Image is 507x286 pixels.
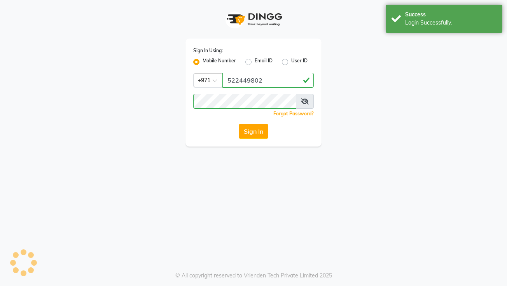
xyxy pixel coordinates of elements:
[255,57,273,67] label: Email ID
[193,94,296,109] input: Username
[239,124,268,139] button: Sign In
[222,73,314,88] input: Username
[273,111,314,117] a: Forgot Password?
[291,57,308,67] label: User ID
[405,11,497,19] div: Success
[405,19,497,27] div: Login Successfully.
[193,47,223,54] label: Sign In Using:
[222,8,285,31] img: logo1.svg
[203,57,236,67] label: Mobile Number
